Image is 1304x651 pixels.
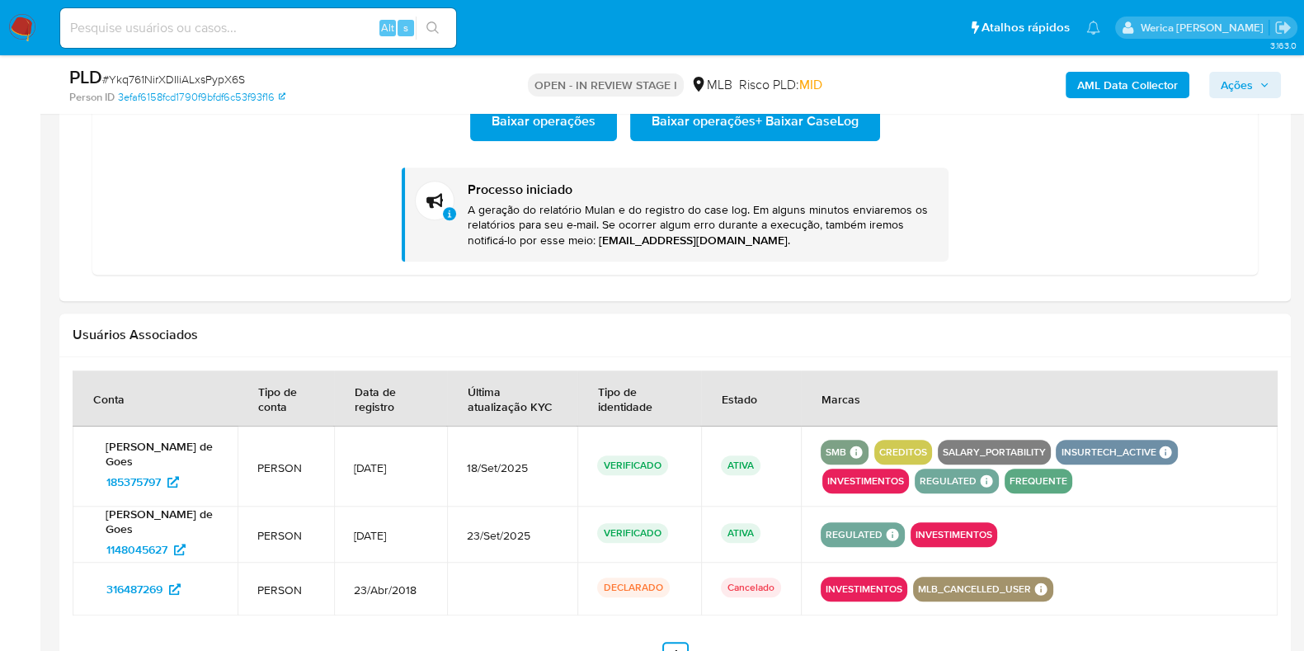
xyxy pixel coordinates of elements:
span: Risco PLD: [739,76,822,94]
h2: Usuários Associados [73,327,1278,343]
span: Atalhos rápidos [982,19,1070,36]
button: Ações [1209,72,1281,98]
span: Alt [381,20,394,35]
b: PLD [69,64,102,90]
a: 3efaf6158fcd1790f9bfdf6c53f93f16 [118,90,285,105]
input: Pesquise usuários ou casos... [60,17,456,39]
p: OPEN - IN REVIEW STAGE I [528,73,684,97]
b: AML Data Collector [1077,72,1178,98]
button: search-icon [416,17,450,40]
button: AML Data Collector [1066,72,1189,98]
a: Sair [1274,19,1292,36]
span: 3.163.0 [1269,39,1296,52]
b: Person ID [69,90,115,105]
a: Notificações [1086,21,1100,35]
span: s [403,20,408,35]
div: MLB [690,76,732,94]
span: # Ykq761NirXDIliALxsPypX6S [102,71,245,87]
p: werica.jgaldencio@mercadolivre.com [1140,20,1269,35]
span: MID [799,75,822,94]
span: Ações [1221,72,1253,98]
